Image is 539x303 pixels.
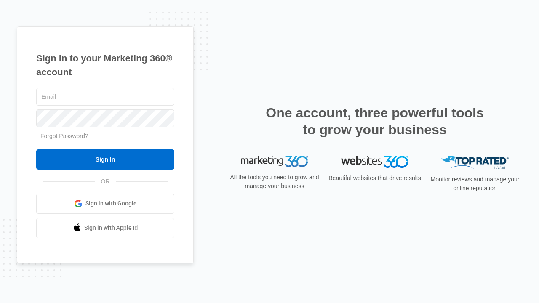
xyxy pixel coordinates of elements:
[263,104,486,138] h2: One account, three powerful tools to grow your business
[441,156,509,170] img: Top Rated Local
[36,149,174,170] input: Sign In
[95,177,116,186] span: OR
[428,175,522,193] p: Monitor reviews and manage your online reputation
[36,218,174,238] a: Sign in with Apple Id
[328,174,422,183] p: Beautiful websites that drive results
[227,173,322,191] p: All the tools you need to grow and manage your business
[36,194,174,214] a: Sign in with Google
[341,156,408,168] img: Websites 360
[40,133,88,139] a: Forgot Password?
[36,51,174,79] h1: Sign in to your Marketing 360® account
[84,223,138,232] span: Sign in with Apple Id
[85,199,137,208] span: Sign in with Google
[36,88,174,106] input: Email
[241,156,308,167] img: Marketing 360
